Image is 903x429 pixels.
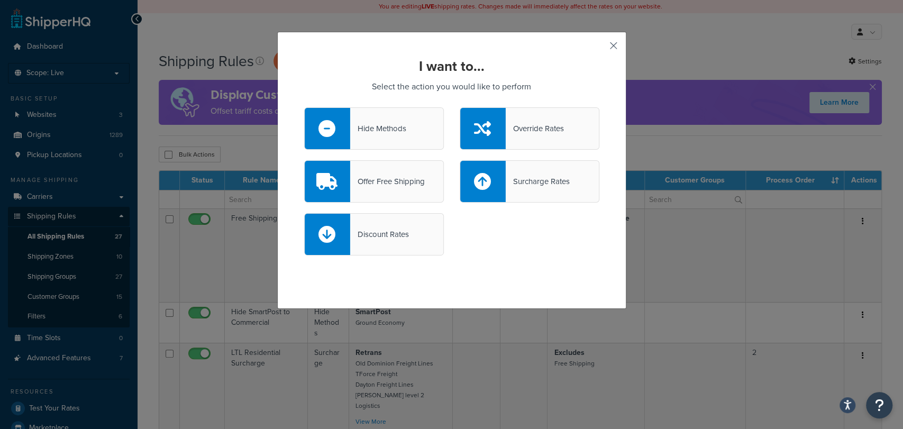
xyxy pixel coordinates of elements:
div: Hide Methods [350,121,406,136]
div: Discount Rates [350,227,409,242]
div: Surcharge Rates [506,174,570,189]
div: Override Rates [506,121,564,136]
p: Select the action you would like to perform [304,79,599,94]
strong: I want to... [419,56,485,76]
div: Offer Free Shipping [350,174,425,189]
button: Open Resource Center [866,392,892,418]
